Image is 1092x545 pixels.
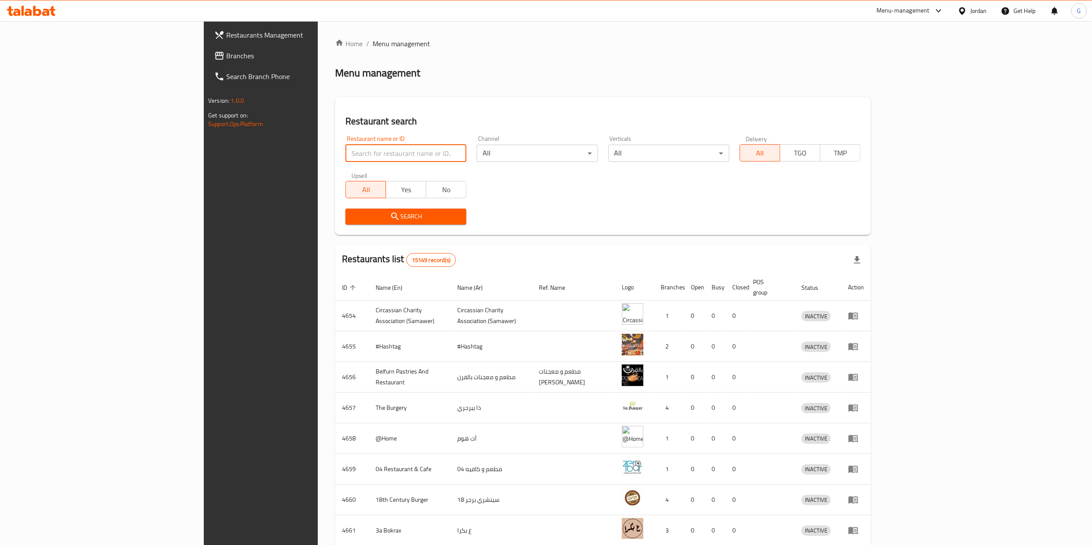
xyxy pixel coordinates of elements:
[450,331,532,362] td: #Hashtag
[349,184,383,196] span: All
[705,393,725,423] td: 0
[801,464,831,474] span: INACTIVE
[208,110,248,121] span: Get support on:
[369,423,450,454] td: @Home
[705,301,725,331] td: 0
[848,372,864,382] div: Menu
[801,342,831,352] span: INACTIVE
[970,6,987,16] div: Jordan
[345,181,386,198] button: All
[654,301,684,331] td: 1
[705,485,725,515] td: 0
[450,485,532,515] td: 18 سينشري برجر
[345,209,466,225] button: Search
[622,456,643,478] img: 04 Restaurant & Cafe
[744,147,777,159] span: All
[342,282,358,293] span: ID
[1077,6,1081,16] span: G
[450,423,532,454] td: آت هوم
[684,362,705,393] td: 0
[622,426,643,447] img: @Home
[780,144,820,162] button: TGO
[369,301,450,331] td: ​Circassian ​Charity ​Association​ (Samawer)
[450,301,532,331] td: ​Circassian ​Charity ​Association​ (Samawer)
[801,403,831,413] div: INACTIVE
[740,144,780,162] button: All
[654,485,684,515] td: 4
[622,303,643,325] img: ​Circassian ​Charity ​Association​ (Samawer)
[532,362,615,393] td: مطعم و معجنات [PERSON_NAME]
[342,253,456,267] h2: Restaurants list
[684,301,705,331] td: 0
[654,423,684,454] td: 1
[352,211,459,222] span: Search
[705,362,725,393] td: 0
[369,485,450,515] td: 18th Century Burger
[877,6,930,16] div: Menu-management
[848,525,864,535] div: Menu
[389,184,423,196] span: Yes
[457,282,494,293] span: Name (Ar)
[226,51,379,61] span: Branches
[622,364,643,386] img: Belfurn Pastries And Restaurant
[848,311,864,321] div: Menu
[622,334,643,355] img: #Hashtag
[801,434,831,444] span: INACTIVE
[335,38,871,49] nav: breadcrumb
[705,331,725,362] td: 0
[622,487,643,509] img: 18th Century Burger
[450,393,532,423] td: ذا بيرجري
[207,66,386,87] a: Search Branch Phone
[684,331,705,362] td: 0
[369,331,450,362] td: #Hashtag
[801,372,831,383] div: INACTIVE
[848,402,864,413] div: Menu
[608,145,729,162] div: All
[725,485,746,515] td: 0
[705,274,725,301] th: Busy
[684,393,705,423] td: 0
[725,274,746,301] th: Closed
[784,147,817,159] span: TGO
[430,184,463,196] span: No
[801,526,831,535] span: INACTIVE
[725,301,746,331] td: 0
[801,311,831,321] span: INACTIVE
[426,181,466,198] button: No
[801,464,831,475] div: INACTIVE
[684,485,705,515] td: 0
[207,45,386,66] a: Branches
[539,282,576,293] span: Ref. Name
[848,464,864,474] div: Menu
[848,494,864,505] div: Menu
[654,454,684,485] td: 1
[386,181,426,198] button: Yes
[407,256,456,264] span: 15149 record(s)
[848,341,864,352] div: Menu
[654,362,684,393] td: 1
[208,95,229,106] span: Version:
[406,253,456,267] div: Total records count
[725,362,746,393] td: 0
[226,71,379,82] span: Search Branch Phone
[226,30,379,40] span: Restaurants Management
[654,331,684,362] td: 2
[801,526,831,536] div: INACTIVE
[207,25,386,45] a: Restaurants Management
[369,393,450,423] td: The Burgery
[801,495,831,505] div: INACTIVE
[841,274,871,301] th: Action
[753,277,784,298] span: POS group
[654,393,684,423] td: 4
[847,250,867,270] div: Export file
[725,331,746,362] td: 0
[208,118,263,130] a: Support.OpsPlatform
[345,115,861,128] h2: Restaurant search
[725,423,746,454] td: 0
[369,454,450,485] td: 04 Restaurant & Cafe
[684,423,705,454] td: 0
[369,362,450,393] td: Belfurn Pastries And Restaurant
[376,282,414,293] span: Name (En)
